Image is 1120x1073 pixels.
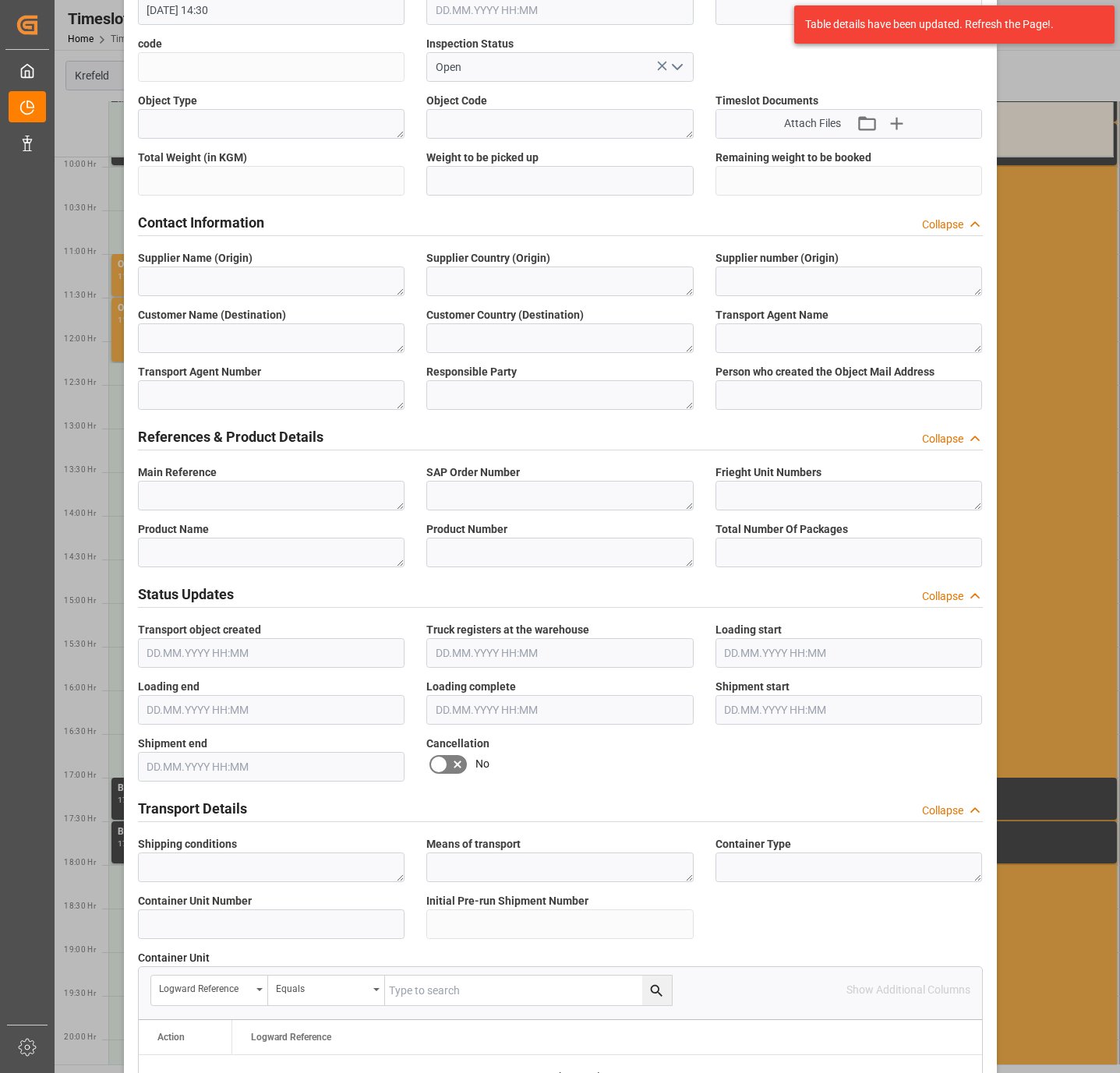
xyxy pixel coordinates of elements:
input: DD.MM.YYYY HH:MM [426,638,694,668]
span: Person who created the Object Mail Address [715,364,935,380]
span: No [475,756,489,772]
span: Supplier Country (Origin) [426,250,550,266]
button: open menu [151,976,268,1005]
h2: References & Product Details [138,426,323,447]
span: Customer Name (Destination) [138,307,286,323]
span: Supplier number (Origin) [715,250,839,266]
span: Transport object created [138,622,261,638]
div: Collapse [922,588,963,605]
span: Container Unit [138,950,210,966]
input: DD.MM.YYYY HH:MM [138,638,405,668]
span: code [138,36,162,52]
span: Means of transport [426,836,521,852]
span: Object Type [138,93,197,109]
span: Attach Files [784,115,841,132]
span: Timeslot Documents [715,93,818,109]
div: Table details have been updated. Refresh the Page!. [805,16,1092,33]
span: SAP Order Number [426,464,520,481]
span: Customer Country (Destination) [426,307,584,323]
span: Weight to be picked up [426,150,539,166]
h2: Transport Details [138,798,247,819]
span: Shipment end [138,736,207,752]
span: Main Reference [138,464,217,481]
span: Logward Reference [251,1032,331,1043]
span: Object Code [426,93,487,109]
input: DD.MM.YYYY HH:MM [138,695,405,725]
span: Product Name [138,521,209,538]
div: Collapse [922,803,963,819]
span: Transport Agent Name [715,307,829,323]
span: Responsible Party [426,364,517,380]
div: Collapse [922,431,963,447]
span: Product Number [426,521,507,538]
span: Initial Pre-run Shipment Number [426,893,588,909]
span: Container Unit Number [138,893,252,909]
div: Logward Reference [159,978,251,996]
span: Transport Agent Number [138,364,261,380]
input: DD.MM.YYYY HH:MM [715,638,983,668]
button: search button [642,976,672,1005]
span: Loading start [715,622,782,638]
span: Container Type [715,836,791,852]
h2: Status Updates [138,584,234,605]
input: DD.MM.YYYY HH:MM [138,752,405,782]
span: Shipping conditions [138,836,237,852]
span: Loading complete [426,679,516,695]
span: Loading end [138,679,200,695]
span: Frieght Unit Numbers [715,464,821,481]
span: Supplier Name (Origin) [138,250,253,266]
div: Equals [276,978,368,996]
span: Cancellation [426,736,489,752]
input: DD.MM.YYYY HH:MM [426,695,694,725]
span: Remaining weight to be booked [715,150,871,166]
span: Shipment start [715,679,790,695]
div: Collapse [922,217,963,233]
input: DD.MM.YYYY HH:MM [715,695,983,725]
div: Action [157,1032,185,1043]
button: open menu [268,976,385,1005]
span: Total Weight (in KGM) [138,150,247,166]
span: Truck registers at the warehouse [426,622,589,638]
span: Total Number Of Packages [715,521,848,538]
button: open menu [664,55,687,79]
input: Type to search [385,976,672,1005]
h2: Contact Information [138,212,264,233]
span: Inspection Status [426,36,514,52]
